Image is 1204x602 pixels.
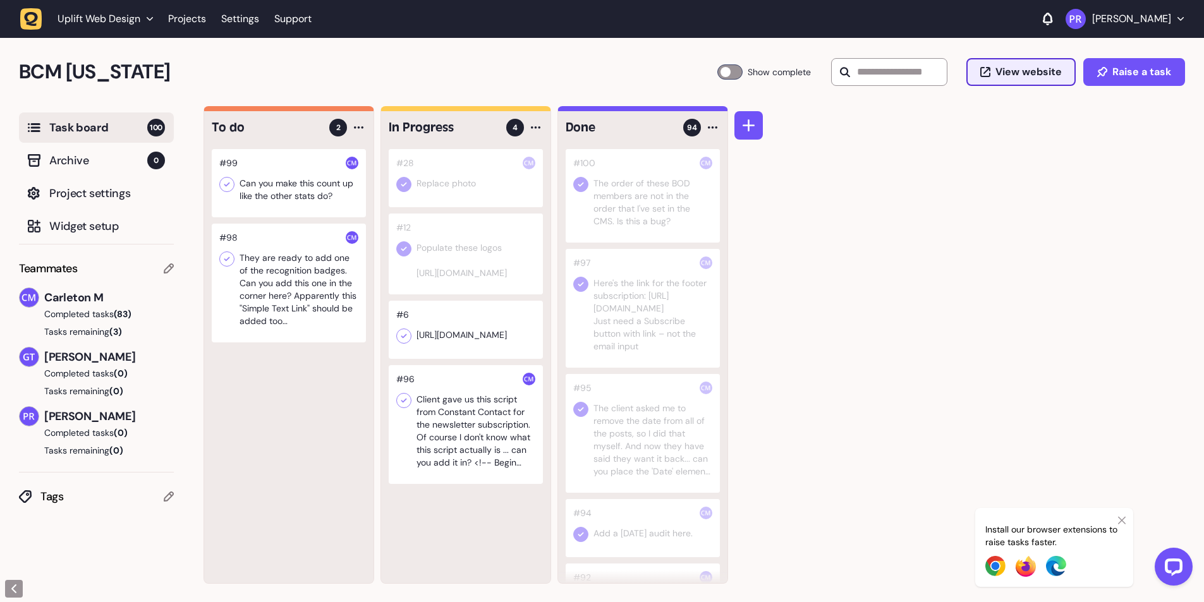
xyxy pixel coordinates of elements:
img: Pranav [1066,9,1086,29]
span: Tags [40,488,164,505]
span: [PERSON_NAME] [44,407,174,425]
button: Completed tasks(83) [19,308,164,320]
span: Carleton M [44,289,174,306]
span: 100 [147,119,165,136]
img: Carleton M [700,256,712,269]
span: Raise a task [1112,67,1171,77]
img: Carleton M [700,507,712,519]
h4: In Progress [389,119,497,136]
span: Show complete [748,64,811,80]
button: Raise a task [1083,58,1185,86]
button: Completed tasks(0) [19,426,164,439]
span: View website [995,67,1062,77]
span: (3) [109,326,122,337]
span: 94 [687,122,697,133]
img: Chrome Extension [985,556,1006,576]
button: Completed tasks(0) [19,367,164,380]
span: (0) [109,385,123,397]
img: Carleton M [700,382,712,394]
button: Project settings [19,178,174,208]
button: Tasks remaining(0) [19,385,174,397]
h2: BCM Georgia [19,57,717,87]
span: 0 [147,152,165,169]
button: Widget setup [19,211,174,241]
span: 2 [336,122,341,133]
span: Teammates [19,260,78,277]
button: [PERSON_NAME] [1066,9,1184,29]
a: Settings [221,8,259,30]
img: Carleton M [346,231,358,244]
img: Carleton M [700,571,712,584]
span: (0) [114,368,128,379]
span: (83) [114,308,131,320]
span: Archive [49,152,147,169]
img: Edge Extension [1046,556,1066,576]
img: Carleton M [346,157,358,169]
button: View website [966,58,1076,86]
p: Install our browser extensions to raise tasks faster. [985,523,1123,548]
button: Uplift Web Design [20,8,161,30]
img: Carleton M [523,157,535,169]
span: (0) [114,427,128,438]
span: Project settings [49,184,165,202]
span: Widget setup [49,217,165,235]
img: Graham Thompson [20,347,39,366]
img: Firefox Extension [1016,556,1036,577]
button: Tasks remaining(3) [19,325,174,338]
span: 4 [513,122,518,133]
span: Task board [49,119,147,136]
a: Support [274,13,312,25]
a: Projects [168,8,206,30]
img: Carleton M [20,288,39,307]
span: Uplift Web Design [58,13,140,25]
iframe: LiveChat chat widget [1145,543,1198,596]
img: Carleton M [523,373,535,385]
span: (0) [109,445,123,456]
p: [PERSON_NAME] [1092,13,1171,25]
img: Carleton M [700,157,712,169]
h4: Done [566,119,674,136]
span: [PERSON_NAME] [44,348,174,366]
button: Archive0 [19,145,174,176]
img: Pranav [20,407,39,426]
button: Tasks remaining(0) [19,444,174,457]
button: Task board100 [19,112,174,143]
h4: To do [212,119,320,136]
